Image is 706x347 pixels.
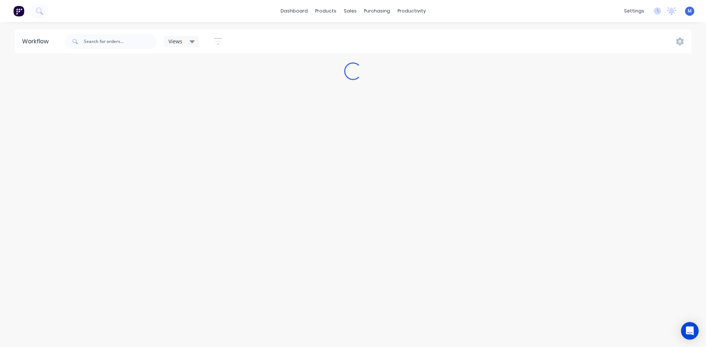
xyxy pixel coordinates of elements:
div: Workflow [22,37,52,46]
input: Search for orders... [84,34,157,49]
div: productivity [394,6,429,17]
div: products [311,6,340,17]
div: sales [340,6,360,17]
div: purchasing [360,6,394,17]
span: M [688,8,692,14]
span: Views [168,37,182,45]
img: Factory [13,6,24,17]
div: settings [620,6,648,17]
a: dashboard [277,6,311,17]
div: Open Intercom Messenger [681,322,699,340]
